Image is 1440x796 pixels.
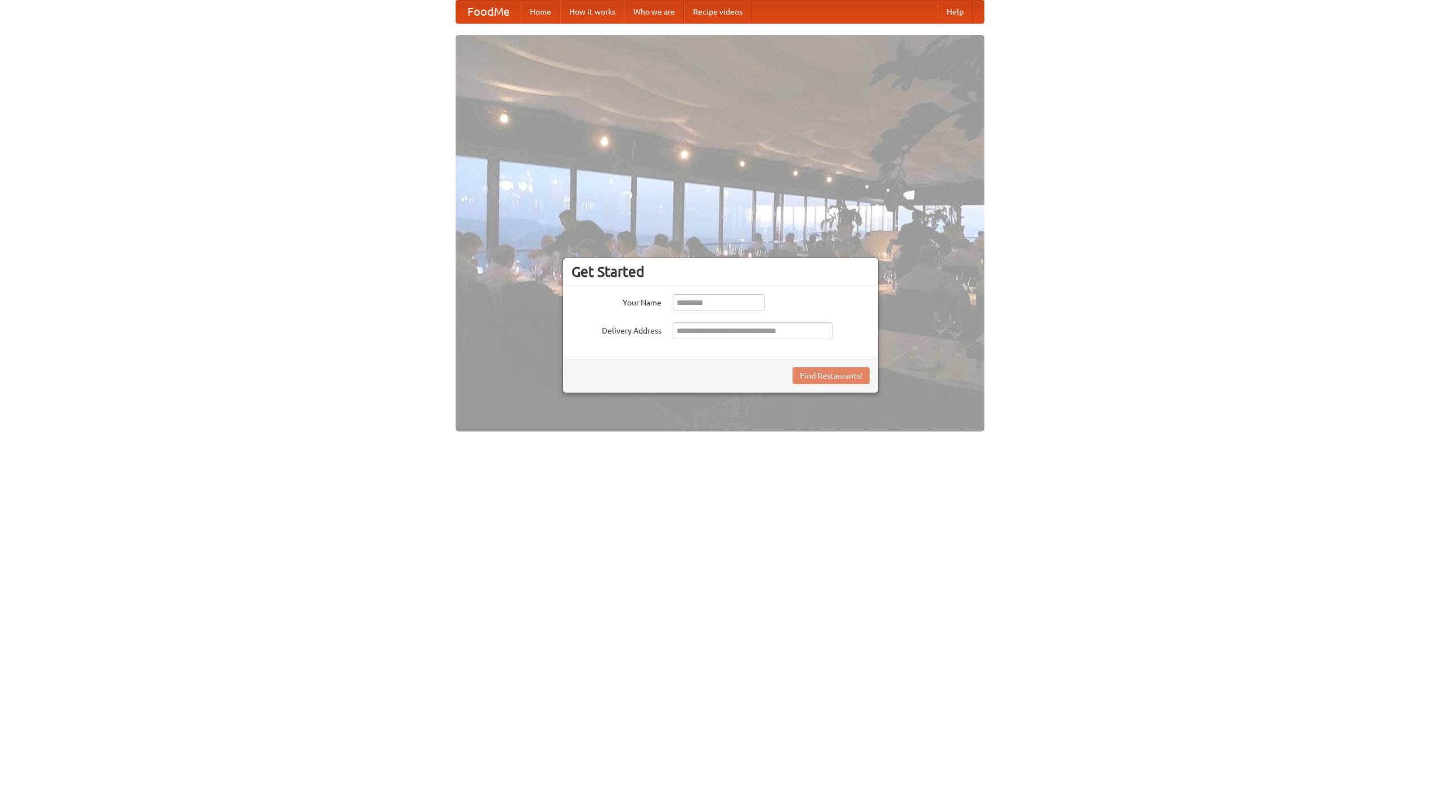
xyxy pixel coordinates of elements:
a: FoodMe [456,1,521,23]
a: Recipe videos [684,1,751,23]
button: Find Restaurants! [793,367,870,384]
a: How it works [560,1,624,23]
label: Your Name [571,294,661,308]
label: Delivery Address [571,322,661,336]
a: Home [521,1,560,23]
a: Who we are [624,1,684,23]
h3: Get Started [571,263,870,280]
a: Help [938,1,973,23]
